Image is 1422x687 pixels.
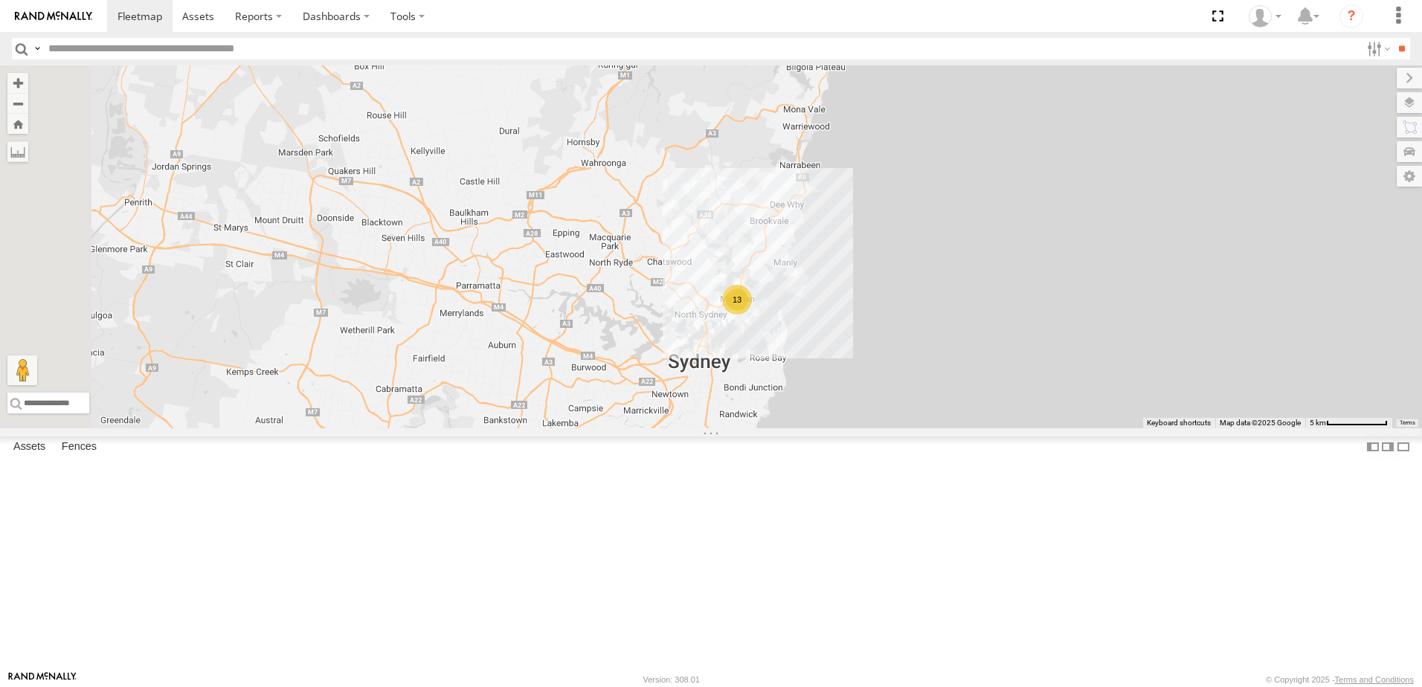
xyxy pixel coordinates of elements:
a: Visit our Website [8,672,77,687]
button: Drag Pegman onto the map to open Street View [7,355,37,385]
button: Zoom in [7,73,28,93]
label: Search Query [31,38,43,59]
button: Zoom out [7,93,28,114]
label: Dock Summary Table to the Right [1380,436,1395,458]
a: Terms (opens in new tab) [1400,420,1415,426]
button: Zoom Home [7,114,28,134]
label: Map Settings [1397,166,1422,187]
label: Dock Summary Table to the Left [1365,436,1380,458]
span: 5 km [1310,419,1326,427]
label: Hide Summary Table [1396,436,1411,458]
div: Version: 308.01 [643,675,700,684]
div: Finn Arendt [1244,5,1287,28]
label: Assets [6,436,53,457]
img: rand-logo.svg [15,11,92,22]
label: Search Filter Options [1361,38,1393,59]
a: Terms and Conditions [1335,675,1414,684]
div: © Copyright 2025 - [1266,675,1414,684]
label: Measure [7,141,28,162]
button: Map Scale: 5 km per 79 pixels [1305,418,1392,428]
label: Fences [54,436,104,457]
i: ? [1339,4,1363,28]
div: 13 [722,285,752,315]
span: Map data ©2025 Google [1220,419,1301,427]
button: Keyboard shortcuts [1147,418,1211,428]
